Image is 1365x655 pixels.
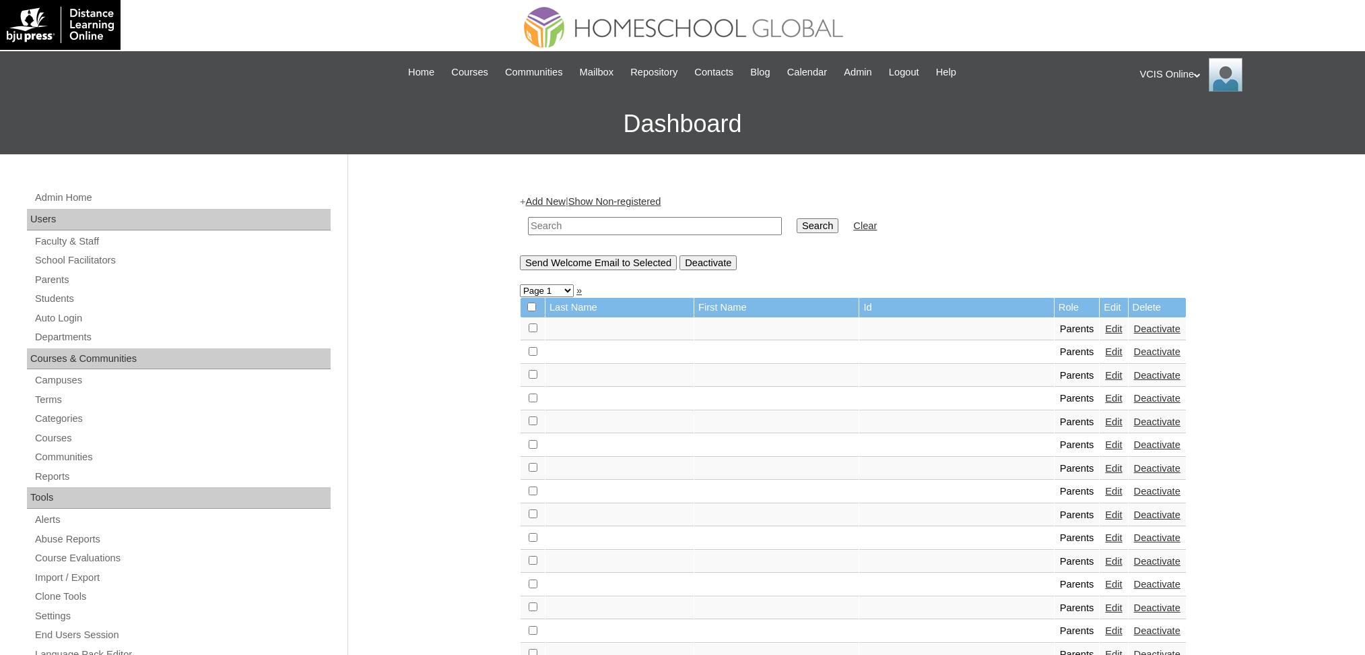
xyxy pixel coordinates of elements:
td: Parents [1055,527,1100,550]
span: Repository [630,65,677,80]
span: Admin [844,65,872,80]
span: Contacts [694,65,733,80]
a: Repository [624,65,684,80]
input: Deactivate [679,255,737,270]
a: Show Non-registered [568,196,661,207]
img: logo-white.png [7,7,114,43]
a: Edit [1105,486,1122,497]
span: Calendar [787,65,827,80]
span: Mailbox [580,65,614,80]
a: Categories [34,410,331,427]
span: Logout [889,65,919,80]
a: Departments [34,329,331,346]
td: Edit [1100,298,1127,317]
td: Parents [1055,480,1100,503]
td: Parents [1055,504,1100,527]
a: Clone Tools [34,588,331,605]
td: First Name [694,298,859,317]
a: End Users Session [34,627,331,644]
a: Alerts [34,511,331,528]
a: Deactivate [1134,416,1180,427]
a: Reports [34,468,331,485]
a: Edit [1105,463,1122,474]
a: Add New [525,196,565,207]
a: Deactivate [1134,509,1180,520]
a: Communities [34,449,331,466]
a: Edit [1105,439,1122,450]
a: Logout [882,65,926,80]
a: Deactivate [1134,625,1180,636]
a: Auto Login [34,310,331,327]
a: Clear [853,220,877,231]
td: Parents [1055,387,1100,410]
input: Search [797,218,838,233]
input: Send Welcome Email to Selected [520,255,677,270]
td: Id [859,298,1053,317]
td: Delete [1129,298,1186,317]
a: Edit [1105,556,1122,567]
a: Admin Home [34,189,331,206]
a: Import / Export [34,569,331,586]
td: Parents [1055,341,1100,364]
a: Deactivate [1134,463,1180,474]
a: Students [34,290,331,307]
a: Courses [34,430,331,447]
a: Edit [1105,323,1122,334]
a: Deactivate [1134,602,1180,613]
h3: Dashboard [7,94,1358,154]
a: Blog [743,65,776,80]
a: Admin [837,65,879,80]
div: VCIS Online [1140,58,1352,92]
a: Edit [1105,393,1122,404]
a: Edit [1105,370,1122,381]
a: Deactivate [1134,370,1180,381]
td: Parents [1055,458,1100,480]
a: Edit [1105,602,1122,613]
a: Help [929,65,963,80]
a: Deactivate [1134,532,1180,543]
a: Deactivate [1134,439,1180,450]
a: Contacts [688,65,740,80]
a: Abuse Reports [34,531,331,548]
td: Parents [1055,551,1100,573]
a: Edit [1105,346,1122,357]
a: Edit [1105,579,1122,590]
a: Communities [498,65,570,80]
td: Parents [1055,411,1100,434]
div: Courses & Communities [27,348,331,370]
a: Calendar [780,65,834,80]
span: Help [936,65,956,80]
a: Home [401,65,441,80]
a: Deactivate [1134,323,1180,334]
img: VCIS Online Admin [1209,58,1242,92]
span: Home [408,65,434,80]
a: Edit [1105,416,1122,427]
td: Parents [1055,573,1100,596]
a: Parents [34,272,331,288]
td: Parents [1055,597,1100,620]
a: Deactivate [1134,486,1180,497]
a: Course Evaluations [34,550,331,567]
a: Deactivate [1134,346,1180,357]
div: + | [520,195,1187,270]
a: Deactivate [1134,393,1180,404]
td: Role [1055,298,1100,317]
span: Blog [750,65,770,80]
input: Search [528,217,782,235]
a: Edit [1105,532,1122,543]
a: Deactivate [1134,579,1180,590]
td: Parents [1055,318,1100,341]
td: Parents [1055,620,1100,643]
a: Edit [1105,509,1122,520]
a: Courses [444,65,495,80]
a: Settings [34,608,331,625]
a: Deactivate [1134,556,1180,567]
span: Communities [505,65,563,80]
a: Edit [1105,625,1122,636]
div: Tools [27,487,331,509]
a: Terms [34,392,331,408]
div: Users [27,209,331,230]
a: School Facilitators [34,252,331,269]
a: Mailbox [573,65,621,80]
a: » [576,285,582,296]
